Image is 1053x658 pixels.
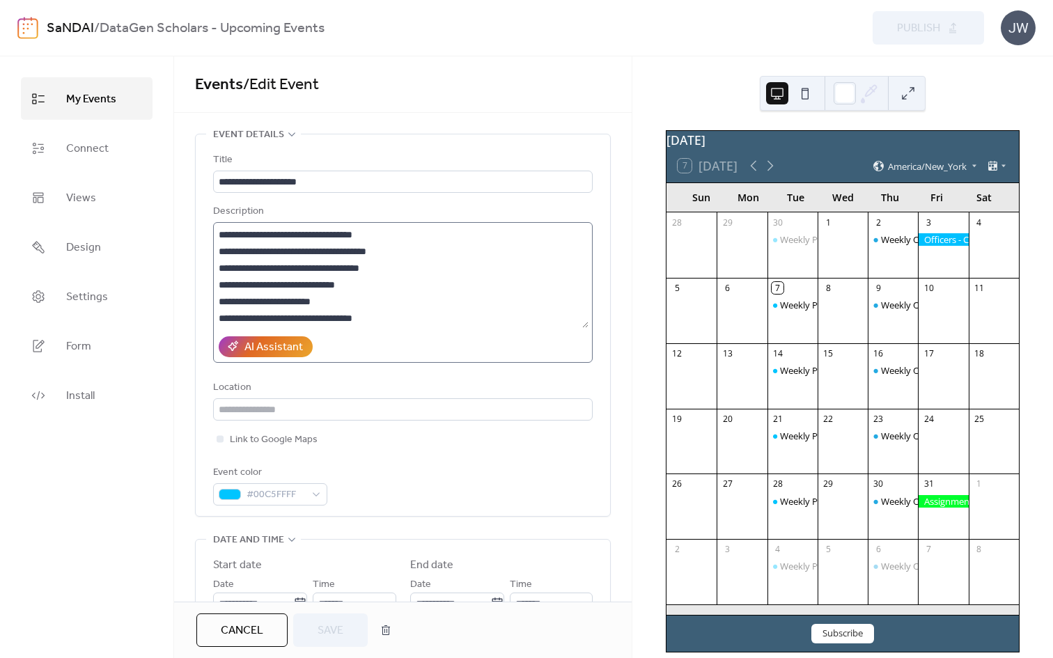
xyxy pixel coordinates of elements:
div: 5 [671,282,683,294]
div: Thu [866,183,914,212]
div: Weekly Office Hours [868,560,918,572]
div: 7 [772,282,783,294]
b: / [94,15,100,42]
div: 3 [721,544,733,556]
div: Weekly Office Hours [881,495,965,508]
div: Sat [960,183,1008,212]
div: Weekly Program Meeting [780,495,884,508]
div: 11 [973,282,985,294]
span: Connect [66,138,109,159]
div: 16 [873,347,884,359]
div: Weekly Office Hours [868,430,918,442]
button: Subscribe [811,624,874,643]
div: 17 [923,347,935,359]
div: Weekly Program Meeting [780,299,884,311]
div: 21 [772,413,783,425]
div: 15 [822,347,834,359]
div: Tue [772,183,820,212]
div: 3 [923,217,935,228]
span: Form [66,336,91,357]
span: / Edit Event [243,70,319,100]
div: Description [213,203,590,220]
div: 28 [772,478,783,490]
div: Sun [678,183,725,212]
div: Weekly Program Meeting - AI-Powered Brainstorm [767,430,818,442]
a: My Events [21,77,153,120]
div: [DATE] [666,131,1019,149]
div: 4 [973,217,985,228]
div: 7 [923,544,935,556]
a: Form [21,324,153,367]
div: 18 [973,347,985,359]
span: Date [410,577,431,593]
div: 19 [671,413,683,425]
span: Event details [213,127,284,143]
a: Design [21,226,153,268]
a: Views [21,176,153,219]
div: 4 [772,544,783,556]
div: Weekly Program Meeting [767,495,818,508]
button: Cancel [196,613,288,647]
div: Weekly Office Hours [881,430,965,442]
div: Weekly Program Meeting - Ethical AI Debate [780,364,962,377]
div: 14 [772,347,783,359]
a: SaNDAI [47,15,94,42]
button: AI Assistant [219,336,313,357]
div: Weekly Office Hours [881,233,965,246]
div: Weekly Office Hours [881,299,965,311]
div: Wed [819,183,866,212]
div: JW [1001,10,1036,45]
div: Weekly Program Meeting - Ethical AI Debate [767,364,818,377]
span: Time [313,577,335,593]
div: Weekly Program Meeting [780,560,884,572]
a: Connect [21,127,153,169]
b: DataGen Scholars - Upcoming Events [100,15,325,42]
div: Weekly Office Hours [881,560,965,572]
span: Views [66,187,96,209]
div: Fri [914,183,961,212]
div: 2 [671,544,683,556]
div: Weekly Program Meeting - Kahoot [780,233,922,246]
div: 23 [873,413,884,425]
div: 13 [721,347,733,359]
div: 20 [721,413,733,425]
a: Events [195,70,243,100]
div: 25 [973,413,985,425]
div: Weekly Office Hours [868,364,918,377]
div: 8 [973,544,985,556]
div: Location [213,379,590,396]
div: 30 [873,478,884,490]
div: Officers - Complete Set 4 (Gen AI Tool Market Research Micro-job) [918,233,968,246]
a: Settings [21,275,153,318]
div: Weekly Office Hours [881,364,965,377]
span: Install [66,385,95,407]
span: Settings [66,286,108,308]
span: Cancel [221,622,263,639]
a: Install [21,374,153,416]
span: Link to Google Maps [230,432,318,448]
div: AI Assistant [244,339,303,356]
div: 24 [923,413,935,425]
div: Event color [213,464,325,481]
div: 27 [721,478,733,490]
div: Weekly Office Hours [868,233,918,246]
div: 1 [973,478,985,490]
div: Title [213,152,590,169]
div: 28 [671,217,683,228]
div: 31 [923,478,935,490]
div: 22 [822,413,834,425]
div: 9 [873,282,884,294]
div: 1 [822,217,834,228]
div: 26 [671,478,683,490]
div: End date [410,557,454,574]
span: Design [66,237,101,258]
img: logo [17,17,38,39]
div: 10 [923,282,935,294]
span: Date and time [213,532,284,549]
div: 12 [671,347,683,359]
div: 6 [721,282,733,294]
div: Weekly Program Meeting - AI-Powered Brainstorm [780,430,989,442]
div: 2 [873,217,884,228]
div: Weekly Program Meeting - Kahoot [767,233,818,246]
